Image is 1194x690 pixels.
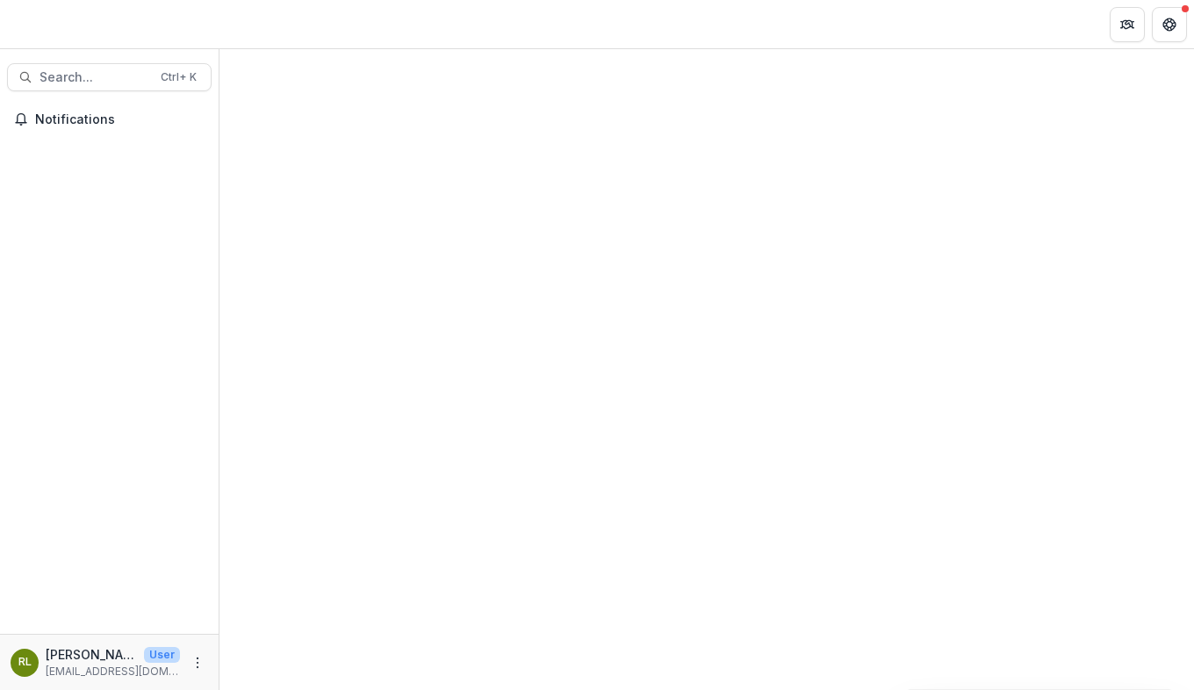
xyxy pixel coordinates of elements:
div: Ctrl + K [157,68,200,87]
button: More [187,652,208,673]
button: Get Help [1152,7,1187,42]
nav: breadcrumb [227,11,301,37]
p: User [144,647,180,663]
p: [EMAIL_ADDRESS][DOMAIN_NAME] [46,664,180,679]
span: Search... [40,70,150,85]
span: Notifications [35,112,205,127]
button: Partners [1110,7,1145,42]
div: Ronald C. Lewis [18,657,32,668]
button: Search... [7,63,212,91]
p: [PERSON_NAME] [46,645,137,664]
button: Notifications [7,105,212,133]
